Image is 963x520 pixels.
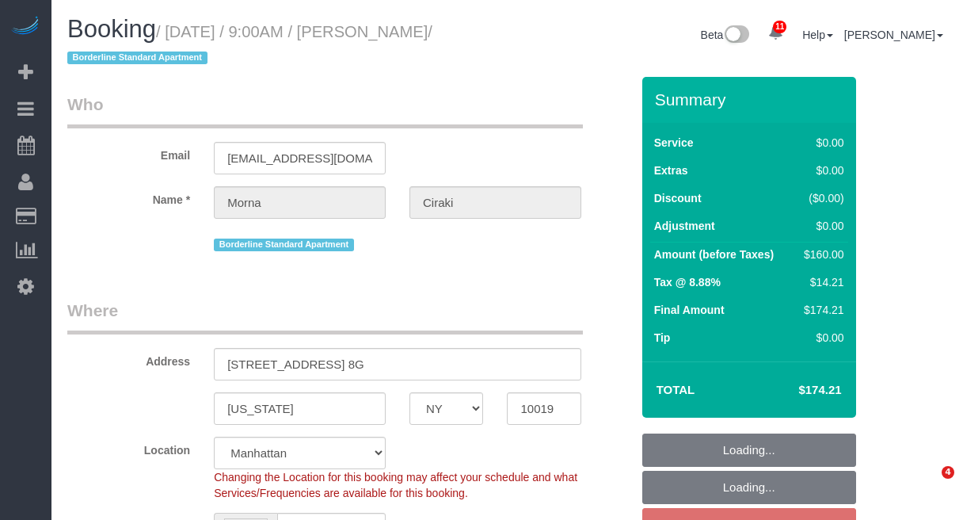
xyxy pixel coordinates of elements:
[802,29,833,41] a: Help
[55,186,202,208] label: Name *
[797,190,843,206] div: ($0.00)
[797,218,843,234] div: $0.00
[844,29,943,41] a: [PERSON_NAME]
[909,466,947,504] iframe: Intercom live chat
[67,23,432,67] span: /
[214,186,386,219] input: First Name
[67,52,207,64] span: Borderline Standard Apartment
[67,15,156,43] span: Booking
[654,274,721,290] label: Tax @ 8.88%
[214,142,386,174] input: Email
[214,239,354,251] span: Borderline Standard Apartment
[654,302,725,318] label: Final Amount
[55,437,202,458] label: Location
[657,383,695,396] strong: Total
[55,142,202,163] label: Email
[654,218,715,234] label: Adjustment
[701,29,750,41] a: Beta
[55,348,202,369] label: Address
[507,392,580,425] input: Zip Code
[409,186,581,219] input: Last Name
[773,21,786,33] span: 11
[67,299,583,335] legend: Where
[10,16,41,38] img: Automaid Logo
[67,23,432,67] small: / [DATE] / 9:00AM / [PERSON_NAME]
[67,93,583,128] legend: Who
[654,190,702,206] label: Discount
[214,471,577,499] span: Changing the Location for this booking may affect your schedule and what Services/Frequencies are...
[655,90,848,109] h3: Summary
[723,25,749,46] img: New interface
[654,330,671,346] label: Tip
[751,384,841,397] h4: $174.21
[654,247,774,262] label: Amount (before Taxes)
[797,247,843,262] div: $160.00
[797,330,843,346] div: $0.00
[797,135,843,151] div: $0.00
[654,135,694,151] label: Service
[214,392,386,425] input: City
[797,274,843,290] div: $14.21
[760,16,791,51] a: 11
[797,302,843,318] div: $174.21
[942,466,954,479] span: 4
[797,162,843,178] div: $0.00
[654,162,688,178] label: Extras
